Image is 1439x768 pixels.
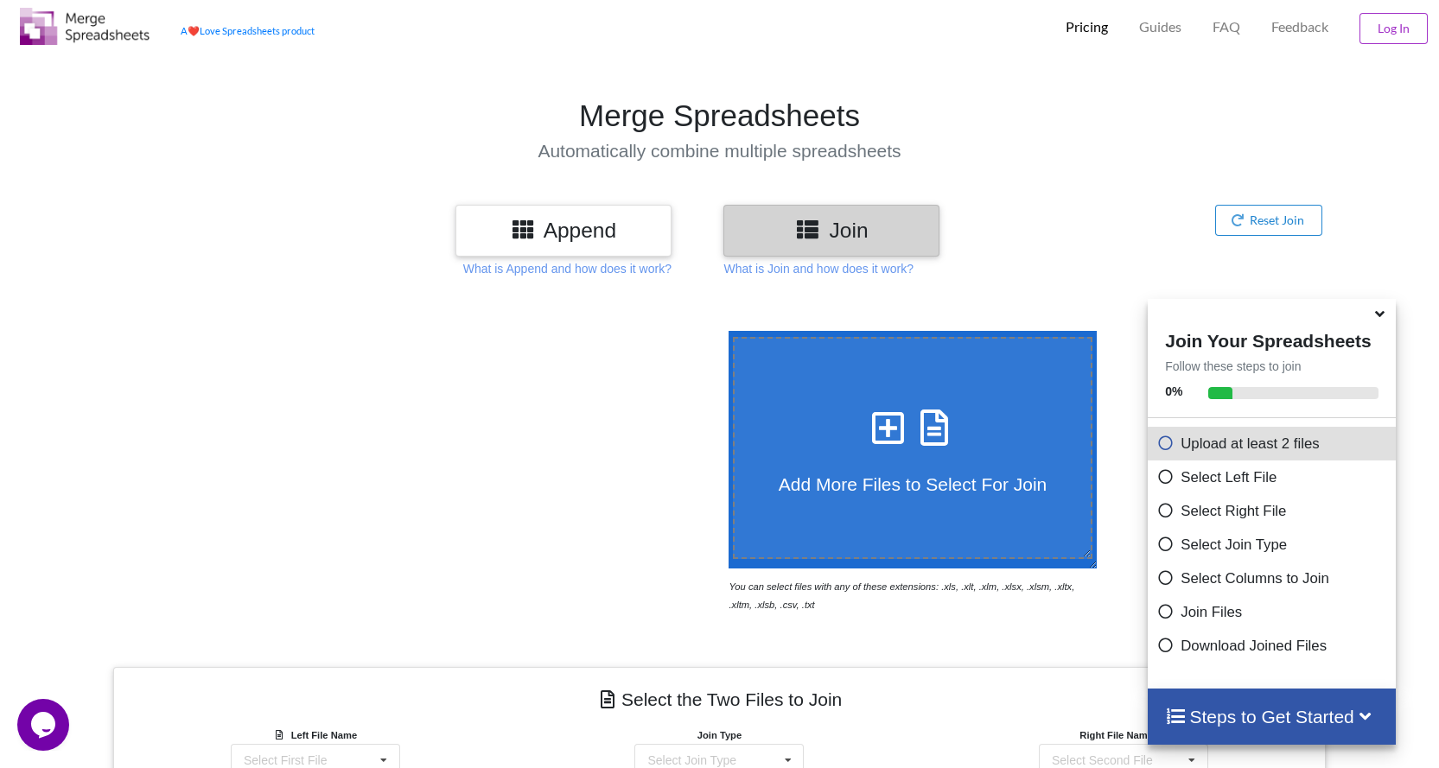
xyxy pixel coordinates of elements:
[1156,500,1391,522] p: Select Right File
[1079,730,1167,740] b: Right File Name
[291,730,357,740] b: Left File Name
[20,8,150,45] img: Logo.png
[468,218,659,243] h3: Append
[1165,384,1182,398] b: 0 %
[779,474,1047,494] span: Add More Files to Select For Join
[697,730,742,740] b: Join Type
[1215,205,1323,236] button: Reset Join
[729,581,1074,610] i: You can select files with any of these extensions: .xls, .xlt, .xlm, .xlsx, .xlsm, .xltx, .xltm, ...
[126,680,1313,719] h4: Select the Two Files to Join
[188,25,200,36] span: heart
[1139,18,1181,36] p: Guides
[1213,18,1240,36] p: FAQ
[1271,20,1328,34] span: Feedback
[1156,467,1391,488] p: Select Left File
[181,25,315,36] a: AheartLove Spreadsheets product
[1156,433,1391,454] p: Upload at least 2 files
[463,260,672,277] p: What is Append and how does it work?
[1156,568,1391,589] p: Select Columns to Join
[1148,358,1396,375] p: Follow these steps to join
[1052,754,1153,766] div: Select Second File
[244,754,327,766] div: Select First File
[1156,601,1391,623] p: Join Files
[647,754,735,766] div: Select Join Type
[736,218,926,243] h3: Join
[1066,18,1108,36] p: Pricing
[1156,635,1391,657] p: Download Joined Files
[1359,13,1428,44] button: Log In
[1156,534,1391,555] p: Select Join Type
[1165,706,1379,727] h4: Steps to Get Started
[1148,326,1396,352] h4: Join Your Spreadsheets
[17,699,73,751] iframe: chat widget
[723,260,913,277] p: What is Join and how does it work?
